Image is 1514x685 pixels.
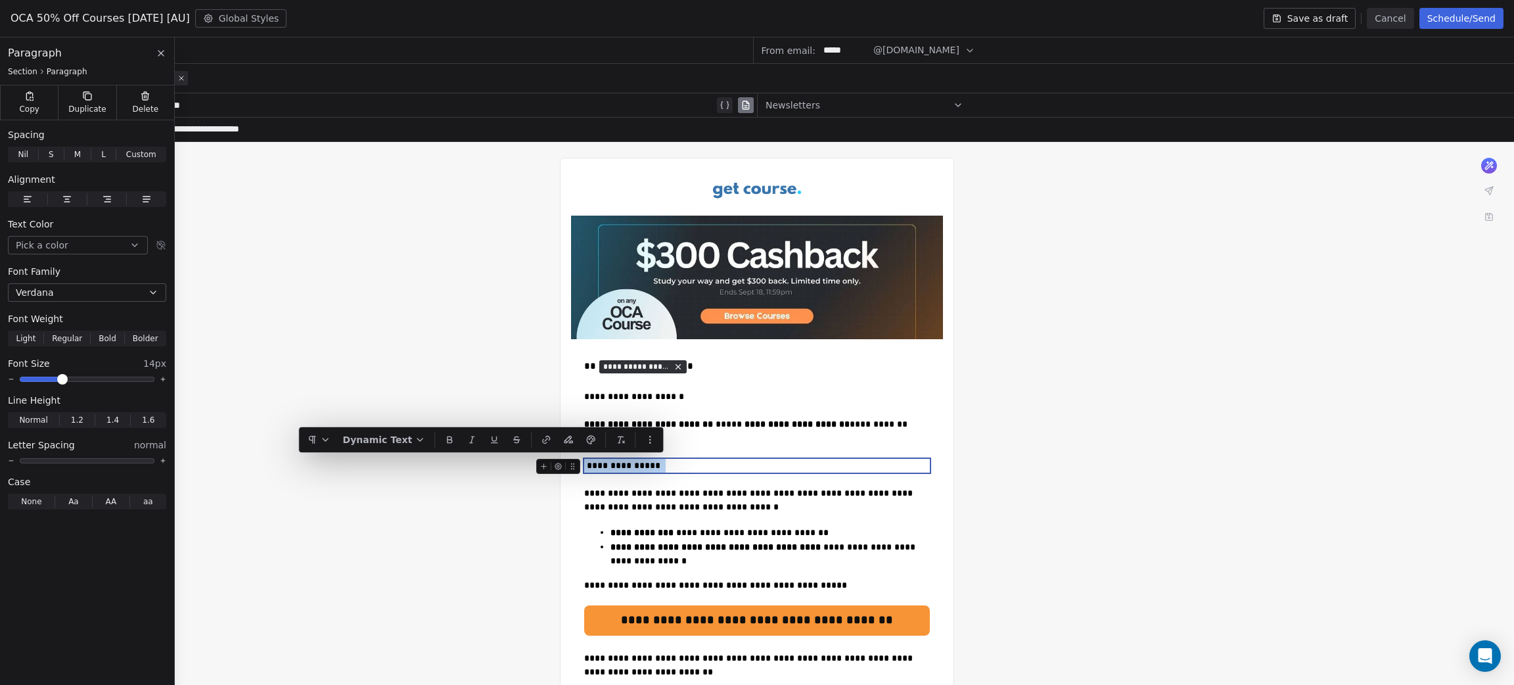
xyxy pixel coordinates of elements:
[8,45,62,61] span: Paragraph
[1367,8,1413,29] button: Cancel
[21,496,41,508] span: None
[16,286,54,299] span: Verdana
[106,414,119,426] span: 1.4
[19,104,39,114] span: Copy
[101,149,106,160] span: L
[8,475,30,488] span: Case
[126,149,156,160] span: Custom
[8,66,37,77] span: Section
[74,149,81,160] span: M
[134,438,166,452] span: normal
[8,438,75,452] span: Letter Spacing
[68,104,106,114] span: Duplicate
[133,104,159,114] span: Delete
[16,333,35,344] span: Light
[49,149,54,160] span: S
[8,218,53,231] span: Text Color
[68,496,79,508] span: Aa
[8,265,60,278] span: Font Family
[99,333,116,344] span: Bold
[18,149,28,160] span: Nil
[19,414,47,426] span: Normal
[8,394,60,407] span: Line Height
[52,333,82,344] span: Regular
[8,236,148,254] button: Pick a color
[1469,640,1501,672] div: Open Intercom Messenger
[105,496,116,508] span: AA
[1264,8,1356,29] button: Save as draft
[338,430,431,450] button: Dynamic Text
[762,44,815,57] span: From email:
[1419,8,1503,29] button: Schedule/Send
[47,66,87,77] span: Paragraph
[195,9,287,28] button: Global Styles
[8,312,63,325] span: Font Weight
[133,333,158,344] span: Bolder
[8,357,50,370] span: Font Size
[8,173,55,186] span: Alignment
[766,99,820,112] span: Newsletters
[71,414,83,426] span: 1.2
[873,43,959,57] span: @[DOMAIN_NAME]
[8,128,45,141] span: Spacing
[143,357,166,370] span: 14px
[142,414,154,426] span: 1.6
[143,496,153,508] span: aa
[11,11,190,26] span: OCA 50% Off Courses [DATE] [AU]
